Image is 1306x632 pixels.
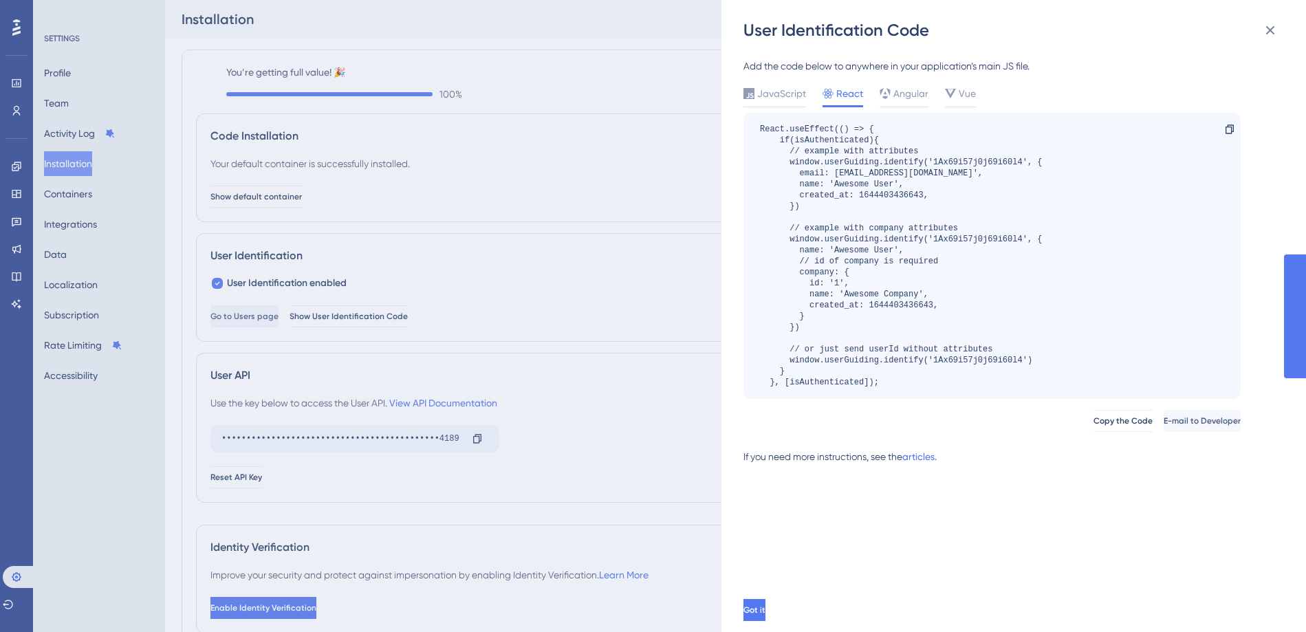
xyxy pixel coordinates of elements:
span: Copy the Code [1093,415,1153,426]
div: Add the code below to anywhere in your application’s main JS file. [743,58,1241,74]
span: E-mail to Developer [1164,415,1241,426]
div: If you need more instructions, see the [743,448,902,465]
span: React [836,85,863,102]
button: Got it [743,599,765,621]
iframe: UserGuiding AI Assistant Launcher [1248,578,1289,619]
span: Vue [959,85,976,102]
div: React.useEffect(() => { if(isAuthenticated){ // example with attributes window.userGuiding.identi... [760,124,1042,388]
div: User Identification Code [743,19,1287,41]
a: articles. [902,448,937,476]
button: E-mail to Developer [1164,410,1241,432]
span: JavaScript [757,85,806,102]
span: Got it [743,604,765,615]
button: Copy the Code [1093,410,1153,432]
span: Angular [893,85,928,102]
